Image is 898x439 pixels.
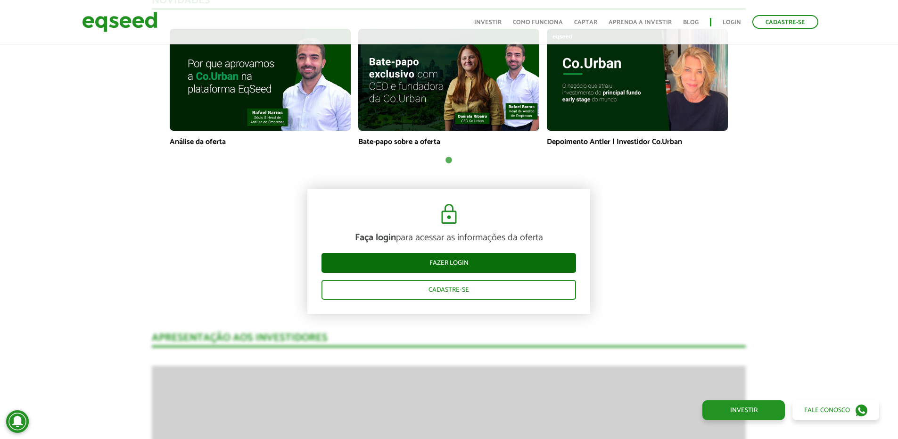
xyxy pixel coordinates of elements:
[170,29,351,131] img: maxresdefault.jpg
[355,230,396,245] strong: Faça login
[547,137,728,146] p: Depoimento Antler | Investidor Co.Urban
[444,156,453,165] button: 1 of 1
[683,19,699,25] a: Blog
[792,400,879,420] a: Fale conosco
[723,19,741,25] a: Login
[513,19,563,25] a: Como funciona
[474,19,502,25] a: Investir
[170,137,351,146] p: Análise da oferta
[702,400,785,420] a: Investir
[358,29,539,131] img: maxresdefault.jpg
[321,232,576,244] p: para acessar as informações da oferta
[547,29,728,131] img: maxresdefault.jpg
[752,15,818,29] a: Cadastre-se
[321,280,576,300] a: Cadastre-se
[437,203,461,226] img: cadeado.svg
[82,9,157,34] img: EqSeed
[609,19,672,25] a: Aprenda a investir
[321,253,576,273] a: Fazer login
[358,137,539,146] p: Bate-papo sobre a oferta
[574,19,597,25] a: Captar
